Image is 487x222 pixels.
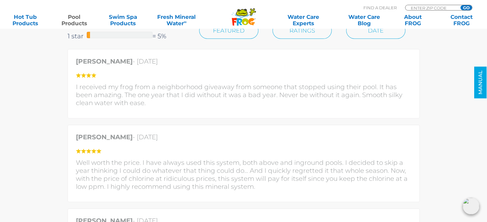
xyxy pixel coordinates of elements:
a: Ratings [272,22,332,39]
a: Swim SpaProducts [104,14,142,27]
a: 1 star= 5% [68,31,185,41]
a: MANUAL [474,67,487,98]
input: GO [460,5,472,10]
sup: ∞ [183,19,186,24]
p: Find A Dealer [363,5,397,11]
input: Zip Code Form [410,5,453,11]
a: ContactFROG [443,14,481,27]
a: AboutFROG [394,14,432,27]
a: Hot TubProducts [6,14,44,27]
a: Water CareBlog [345,14,383,27]
p: - [DATE] [76,57,411,69]
span: 1 star [68,31,87,41]
a: Date [346,22,405,39]
p: I received my frog from a neighborhood giveaway from someone that stopped using their pool. It ha... [76,83,411,107]
a: Water CareExperts [272,14,334,27]
a: Fresh MineralWater∞ [153,14,200,27]
strong: [PERSON_NAME] [76,57,133,65]
p: Well worth the price. I have always used this system, both above and inground pools. I decided to... [76,159,411,191]
strong: [PERSON_NAME] [76,133,133,141]
a: PoolProducts [55,14,93,27]
img: openIcon [463,198,479,214]
p: - [DATE] [76,133,411,144]
a: Featured [199,22,258,39]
